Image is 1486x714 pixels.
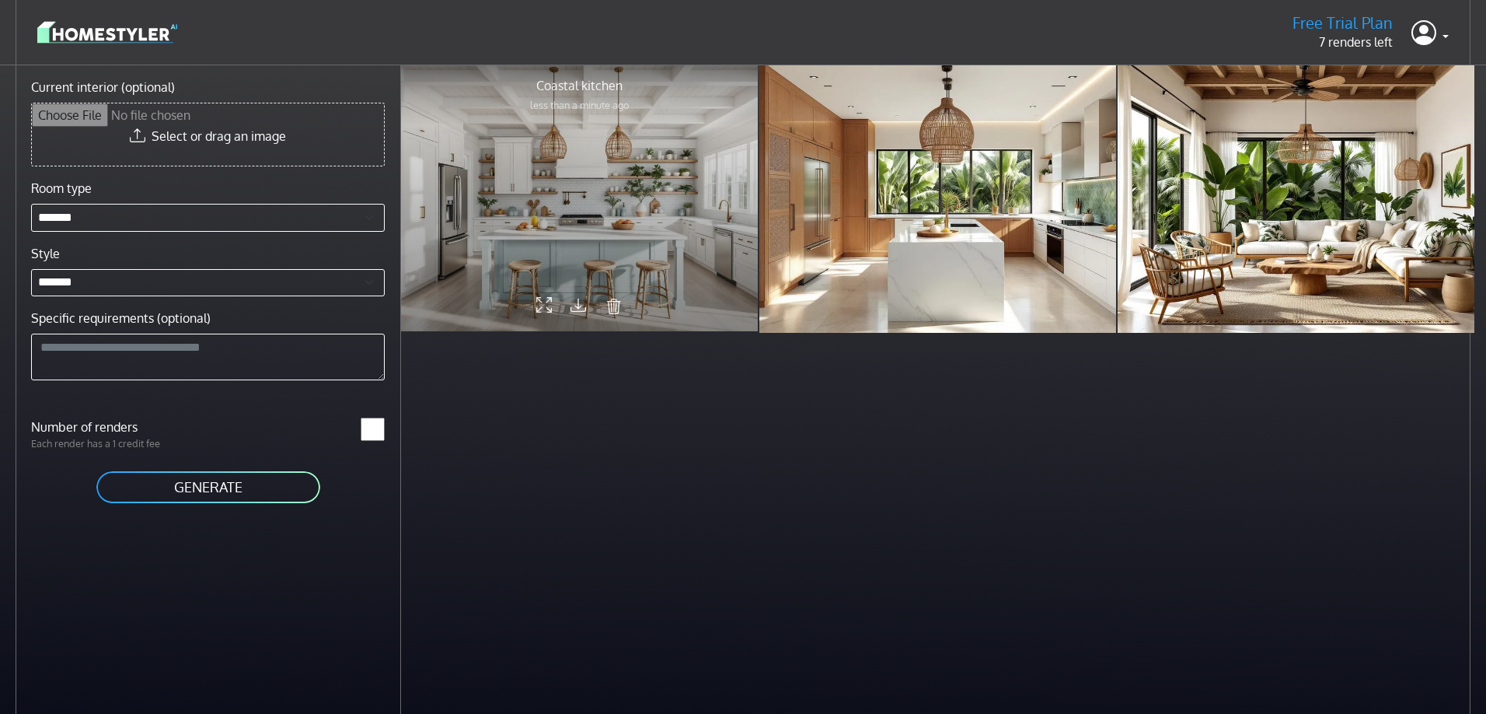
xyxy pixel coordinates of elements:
[530,76,630,95] p: Coastal kitchen
[31,309,211,327] label: Specific requirements (optional)
[22,436,208,451] p: Each render has a 1 credit fee
[31,244,60,263] label: Style
[530,98,630,113] p: less than a minute ago
[22,418,208,436] label: Number of renders
[31,78,175,96] label: Current interior (optional)
[37,19,177,46] img: logo-3de290ba35641baa71223ecac5eacb59cb85b4c7fdf211dc9aaecaaee71ea2f8.svg
[31,179,92,198] label: Room type
[1292,33,1393,51] p: 7 renders left
[95,470,322,505] button: GENERATE
[1292,13,1393,33] h5: Free Trial Plan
